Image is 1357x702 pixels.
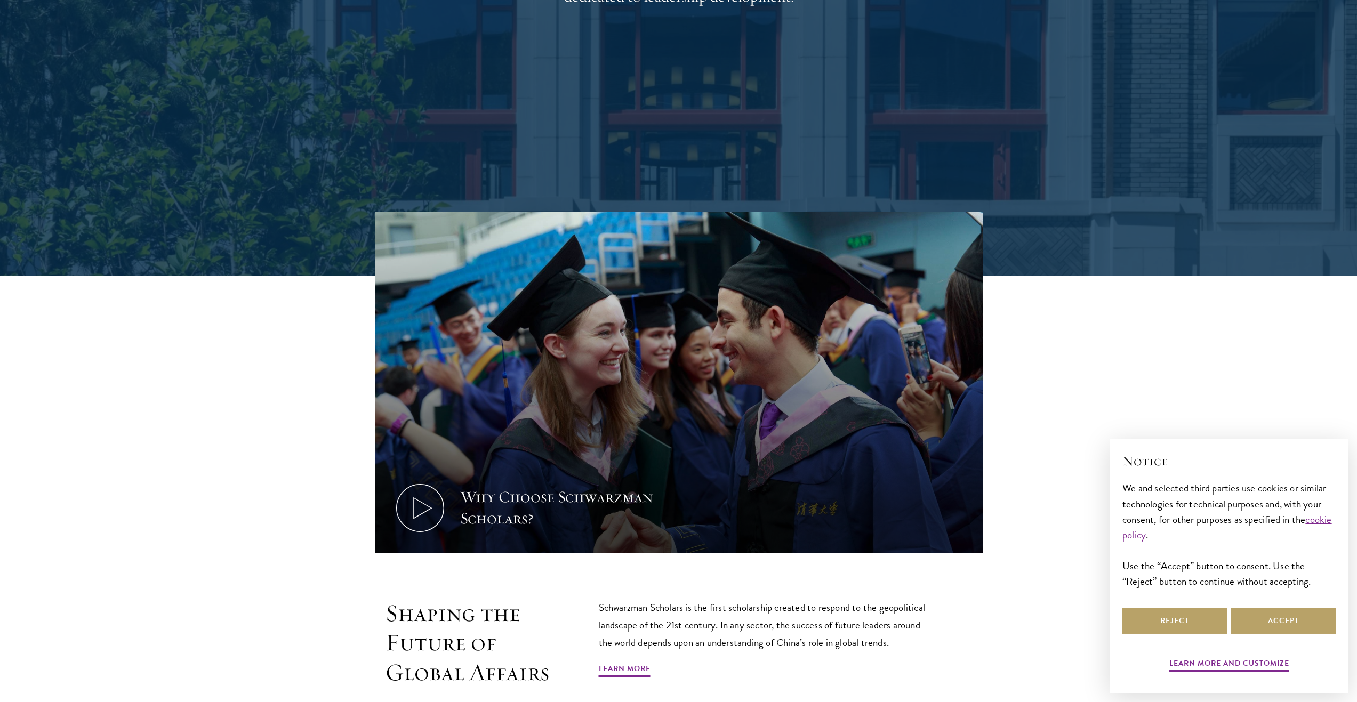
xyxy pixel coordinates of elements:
[1122,512,1332,543] a: cookie policy
[460,487,657,529] div: Why Choose Schwarzman Scholars?
[386,599,551,688] h2: Shaping the Future of Global Affairs
[1122,452,1336,470] h2: Notice
[375,212,983,553] button: Why Choose Schwarzman Scholars?
[1169,657,1289,673] button: Learn more and customize
[599,599,935,651] p: Schwarzman Scholars is the first scholarship created to respond to the geopolitical landscape of ...
[1122,608,1227,634] button: Reject
[599,662,651,679] a: Learn More
[1122,480,1336,588] div: We and selected third parties use cookies or similar technologies for technical purposes and, wit...
[1231,608,1336,634] button: Accept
